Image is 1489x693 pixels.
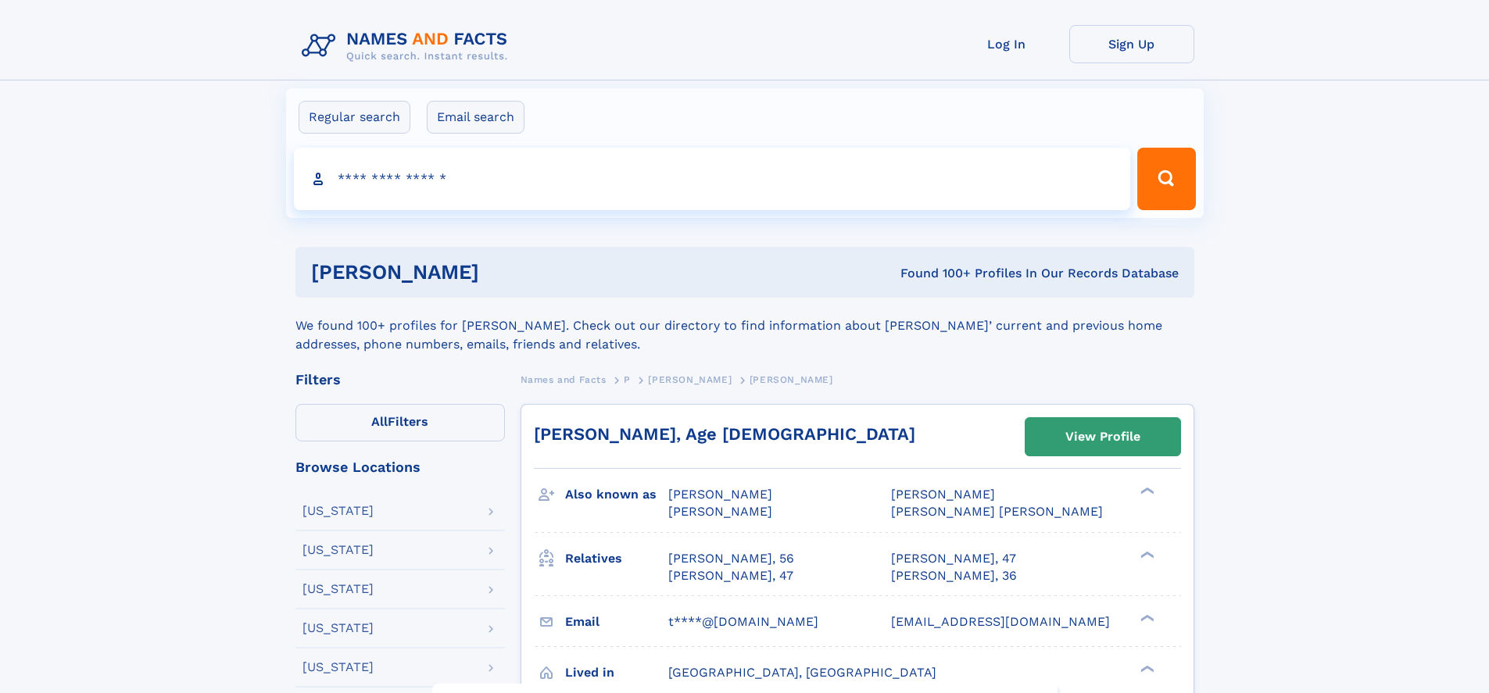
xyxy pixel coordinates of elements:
span: All [371,414,388,429]
div: We found 100+ profiles for [PERSON_NAME]. Check out our directory to find information about [PERS... [295,298,1194,354]
h3: Also known as [565,481,668,508]
a: Log In [944,25,1069,63]
span: [EMAIL_ADDRESS][DOMAIN_NAME] [891,614,1110,629]
span: [GEOGRAPHIC_DATA], [GEOGRAPHIC_DATA] [668,665,936,680]
a: Sign Up [1069,25,1194,63]
span: [PERSON_NAME] [891,487,995,502]
span: [PERSON_NAME] [668,487,772,502]
label: Email search [427,101,524,134]
label: Regular search [299,101,410,134]
a: [PERSON_NAME] [648,370,732,389]
div: [US_STATE] [302,544,374,556]
div: [US_STATE] [302,583,374,595]
h3: Relatives [565,545,668,572]
span: [PERSON_NAME] [750,374,833,385]
h3: Email [565,609,668,635]
div: Found 100+ Profiles In Our Records Database [689,265,1179,282]
a: [PERSON_NAME], Age [DEMOGRAPHIC_DATA] [534,424,915,444]
a: Names and Facts [521,370,607,389]
a: View Profile [1025,418,1180,455]
a: [PERSON_NAME], 47 [891,550,1016,567]
label: Filters [295,404,505,441]
div: Browse Locations [295,460,505,474]
a: [PERSON_NAME], 56 [668,550,794,567]
div: ❯ [1136,549,1155,559]
img: Logo Names and Facts [295,25,521,67]
input: search input [294,148,1131,210]
a: P [624,370,631,389]
span: [PERSON_NAME] [668,504,772,519]
span: P [624,374,631,385]
div: Filters [295,373,505,387]
h3: Lived in [565,659,668,686]
div: [US_STATE] [302,661,374,673]
button: Search Button [1137,148,1195,210]
div: ❯ [1136,663,1155,673]
span: [PERSON_NAME] [PERSON_NAME] [891,504,1103,519]
span: [PERSON_NAME] [648,374,732,385]
div: [US_STATE] [302,505,374,517]
div: ❯ [1136,486,1155,496]
div: [US_STATE] [302,622,374,634]
div: ❯ [1136,613,1155,623]
a: [PERSON_NAME], 36 [891,567,1017,584]
a: [PERSON_NAME], 47 [668,567,793,584]
h1: [PERSON_NAME] [311,263,690,282]
div: View Profile [1065,419,1140,455]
